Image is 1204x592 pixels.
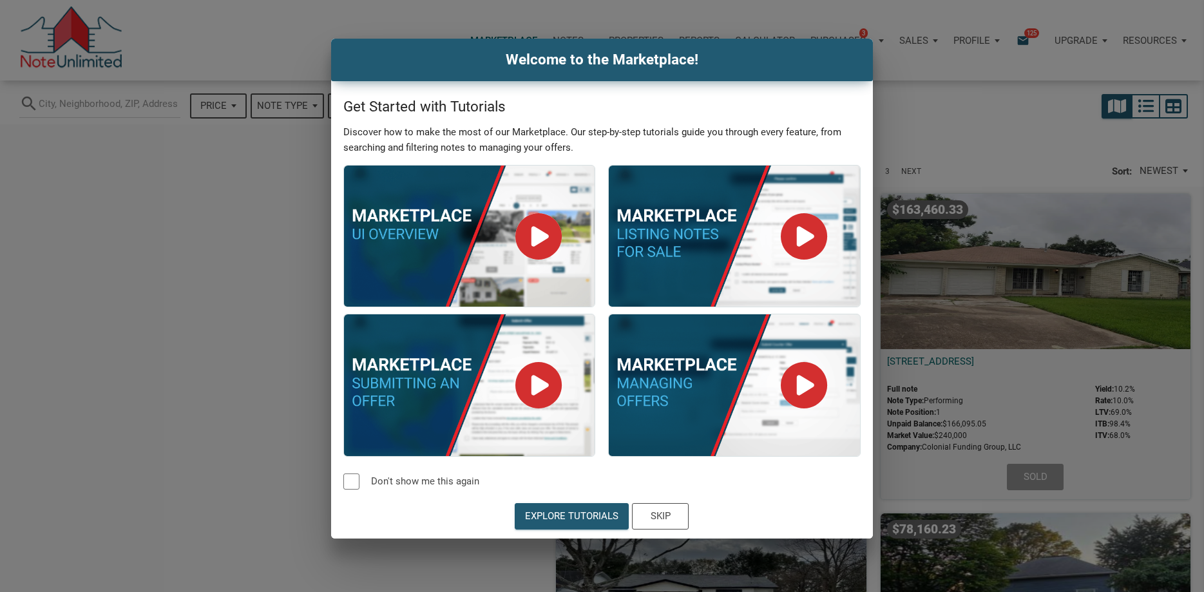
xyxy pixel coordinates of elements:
label: Don't show me this again [359,473,486,490]
p: Discover how to make the most of our Marketplace. Our step-by-step tutorials guide you through ev... [343,124,861,155]
button: Skip [632,503,689,530]
div: Explore Tutorials [525,509,618,524]
button: Explore Tutorials [515,503,629,530]
h4: Get Started with Tutorials [343,96,861,118]
div: Skip [651,509,671,524]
